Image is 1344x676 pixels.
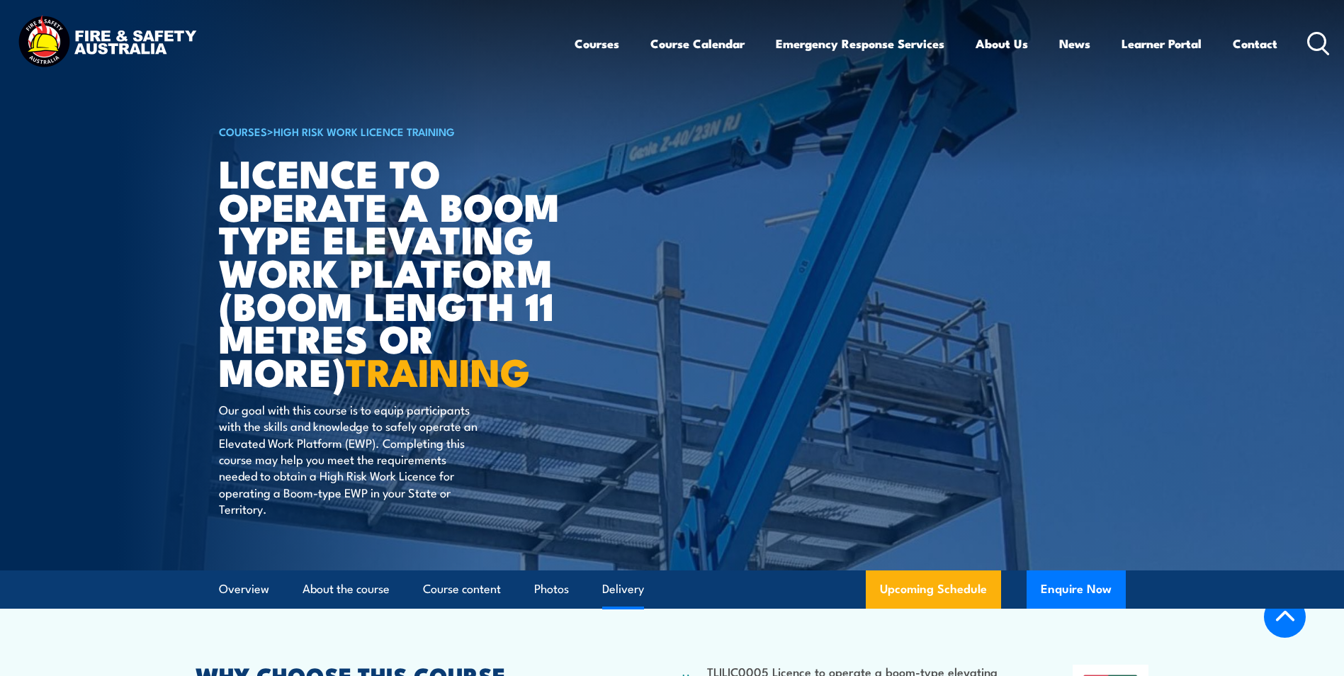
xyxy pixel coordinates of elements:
h1: Licence to operate a boom type elevating work platform (boom length 11 metres or more) [219,156,569,388]
a: About Us [976,25,1028,62]
a: Photos [534,570,569,608]
strong: TRAINING [346,341,530,400]
a: About the course [303,570,390,608]
a: Courses [575,25,619,62]
a: Upcoming Schedule [866,570,1001,609]
a: Emergency Response Services [776,25,944,62]
a: Course content [423,570,501,608]
a: Delivery [602,570,644,608]
a: Contact [1233,25,1277,62]
a: News [1059,25,1090,62]
a: Overview [219,570,269,608]
a: Learner Portal [1122,25,1202,62]
p: Our goal with this course is to equip participants with the skills and knowledge to safely operat... [219,401,478,517]
h6: > [219,123,569,140]
a: COURSES [219,123,267,139]
a: High Risk Work Licence Training [273,123,455,139]
a: Course Calendar [650,25,745,62]
button: Enquire Now [1027,570,1126,609]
